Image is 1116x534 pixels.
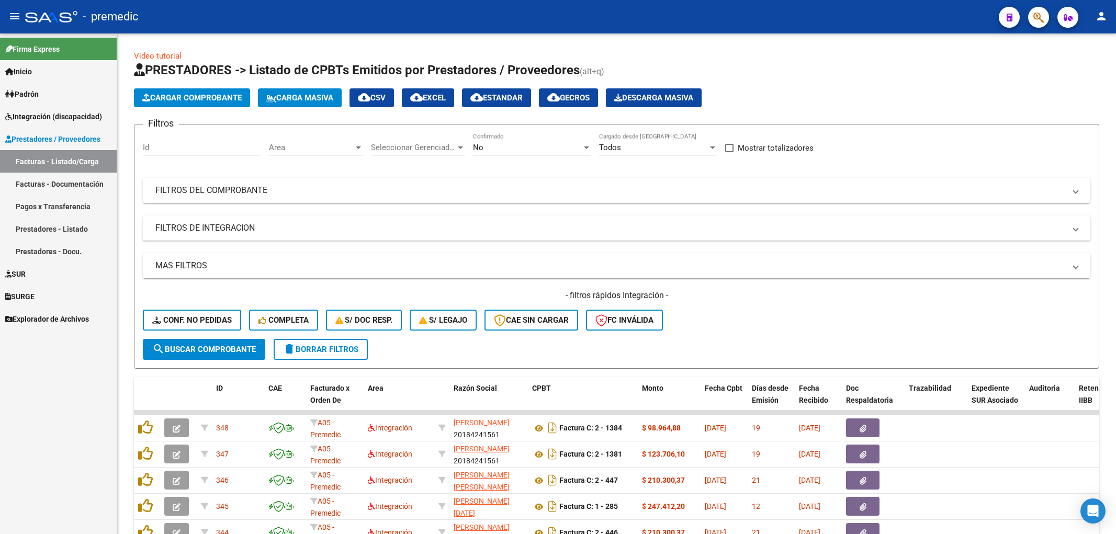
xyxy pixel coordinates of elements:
[799,384,828,404] span: Fecha Recibido
[642,424,681,432] strong: $ 98.964,88
[846,384,893,404] span: Doc Respaldatoria
[5,291,35,302] span: SURGE
[143,178,1090,203] mat-expansion-panel-header: FILTROS DEL COMPROBANTE
[264,377,306,423] datatable-header-cell: CAE
[143,253,1090,278] mat-expansion-panel-header: MAS FILTROS
[967,377,1025,423] datatable-header-cell: Expediente SUR Asociado
[143,339,265,360] button: Buscar Comprobante
[705,476,726,484] span: [DATE]
[606,88,702,107] button: Descarga Masiva
[909,384,951,392] span: Trazabilidad
[454,495,524,517] div: 27388513069
[752,450,760,458] span: 19
[216,424,229,432] span: 348
[143,116,179,131] h3: Filtros
[799,476,820,484] span: [DATE]
[249,310,318,331] button: Completa
[142,93,242,103] span: Cargar Comprobante
[494,315,569,325] span: CAE SIN CARGAR
[5,66,32,77] span: Inicio
[258,315,309,325] span: Completa
[752,384,788,404] span: Días desde Emisión
[738,142,814,154] span: Mostrar totalizadores
[454,497,510,517] span: [PERSON_NAME][DATE]
[283,345,358,354] span: Borrar Filtros
[143,215,1090,241] mat-expansion-panel-header: FILTROS DE INTEGRACION
[155,185,1065,196] mat-panel-title: FILTROS DEL COMPROBANTE
[283,343,296,355] mat-icon: delete
[310,445,341,465] span: A05 - Premedic
[705,424,726,432] span: [DATE]
[559,450,622,459] strong: Factura C: 2 - 1381
[1025,377,1075,423] datatable-header-cell: Auditoria
[547,93,590,103] span: Gecros
[410,93,446,103] span: EXCEL
[134,63,580,77] span: PRESTADORES -> Listado de CPBTs Emitidos por Prestadores / Proveedores
[368,476,412,484] span: Integración
[559,424,622,433] strong: Factura C: 2 - 1384
[326,310,402,331] button: S/ Doc Resp.
[216,450,229,458] span: 347
[274,339,368,360] button: Borrar Filtros
[799,424,820,432] span: [DATE]
[559,476,618,485] strong: Factura C: 2 - 447
[368,384,384,392] span: Area
[1079,384,1113,404] span: Retencion IIBB
[580,66,604,76] span: (alt+q)
[614,93,693,103] span: Descarga Masiva
[752,476,760,484] span: 21
[454,417,524,439] div: 20184241561
[470,93,523,103] span: Estandar
[216,502,229,510] span: 345
[134,88,250,107] button: Cargar Comprobante
[410,310,477,331] button: S/ legajo
[799,502,820,510] span: [DATE]
[212,377,264,423] datatable-header-cell: ID
[528,377,638,423] datatable-header-cell: CPBT
[269,143,354,152] span: Area
[335,315,393,325] span: S/ Doc Resp.
[752,502,760,510] span: 12
[358,93,386,103] span: CSV
[1029,384,1060,392] span: Auditoria
[5,268,26,280] span: SUR
[143,290,1090,301] h4: - filtros rápidos Integración -
[310,497,341,517] span: A05 - Premedic
[484,310,578,331] button: CAE SIN CARGAR
[216,476,229,484] span: 346
[310,384,350,404] span: Facturado x Orden De
[748,377,795,423] datatable-header-cell: Días desde Emisión
[473,143,483,152] span: No
[454,471,510,491] span: [PERSON_NAME] [PERSON_NAME]
[364,377,434,423] datatable-header-cell: Area
[368,502,412,510] span: Integración
[410,91,423,104] mat-icon: cloud_download
[266,93,333,103] span: Carga Masiva
[268,384,282,392] span: CAE
[368,424,412,432] span: Integración
[368,450,412,458] span: Integración
[972,384,1018,404] span: Expediente SUR Asociado
[595,315,653,325] span: FC Inválida
[842,377,905,423] datatable-header-cell: Doc Respaldatoria
[143,310,241,331] button: Conf. no pedidas
[152,315,232,325] span: Conf. no pedidas
[134,51,182,61] a: Video tutorial
[606,88,702,107] app-download-masive: Descarga masiva de comprobantes (adjuntos)
[642,450,685,458] strong: $ 123.706,10
[638,377,701,423] datatable-header-cell: Monto
[586,310,663,331] button: FC Inválida
[752,424,760,432] span: 19
[449,377,528,423] datatable-header-cell: Razón Social
[795,377,842,423] datatable-header-cell: Fecha Recibido
[454,445,510,453] span: [PERSON_NAME]
[419,315,467,325] span: S/ legajo
[642,502,685,510] strong: $ 247.412,20
[306,377,364,423] datatable-header-cell: Facturado x Orden De
[5,43,60,55] span: Firma Express
[155,260,1065,271] mat-panel-title: MAS FILTROS
[599,143,621,152] span: Todos
[532,384,551,392] span: CPBT
[642,384,663,392] span: Monto
[83,5,139,28] span: - premedic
